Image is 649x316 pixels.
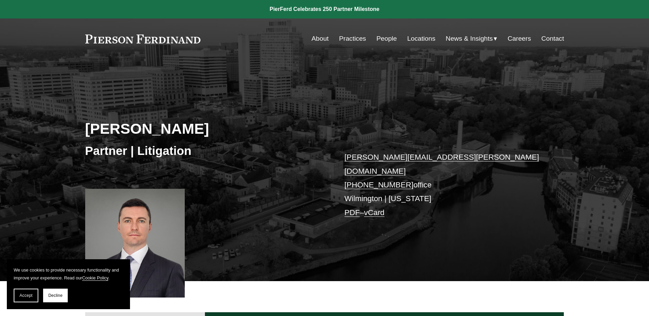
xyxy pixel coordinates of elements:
span: Accept [20,293,33,298]
button: Accept [14,289,38,302]
h3: Partner | Litigation [85,143,325,158]
a: People [376,32,397,45]
span: News & Insights [446,33,493,45]
a: Careers [508,32,531,45]
a: About [312,32,329,45]
button: Decline [43,289,68,302]
a: folder dropdown [446,32,497,45]
a: Locations [407,32,435,45]
a: [PERSON_NAME][EMAIL_ADDRESS][PERSON_NAME][DOMAIN_NAME] [345,153,539,175]
a: [PHONE_NUMBER] [345,181,414,189]
p: office Wilmington | [US_STATE] – [345,150,544,220]
a: Practices [339,32,366,45]
section: Cookie banner [7,259,130,309]
a: Cookie Policy [82,275,108,280]
a: vCard [364,208,385,217]
h2: [PERSON_NAME] [85,120,325,137]
span: Decline [48,293,63,298]
a: Contact [541,32,564,45]
p: We use cookies to provide necessary functionality and improve your experience. Read our . [14,266,123,282]
a: PDF [345,208,360,217]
